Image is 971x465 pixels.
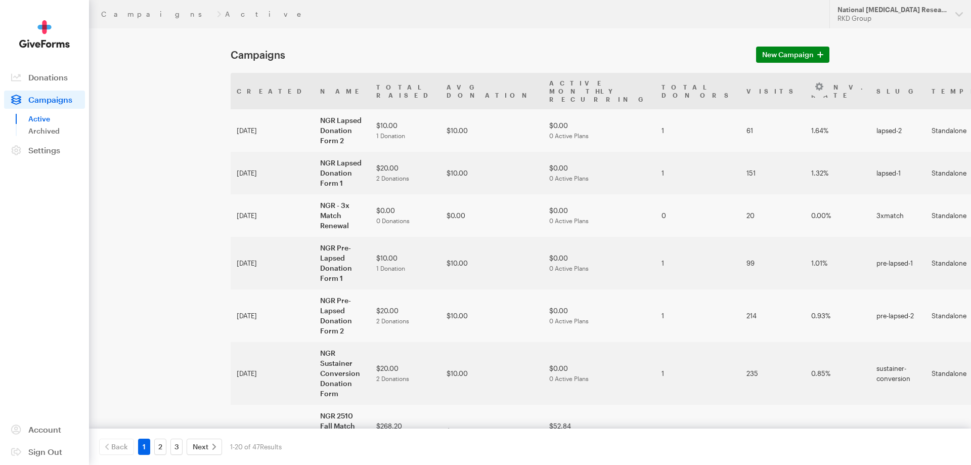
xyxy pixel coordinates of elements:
span: 0 Donations [376,217,410,224]
span: 0 Active Plans [549,317,589,324]
a: Campaigns [4,91,85,109]
a: Sign Out [4,443,85,461]
span: Sign Out [28,447,62,456]
td: pre-lapsed-1 [870,237,925,289]
span: Results [260,443,282,451]
a: Active [28,113,85,125]
span: 2 Donations [376,375,409,382]
td: $10.00 [440,289,543,342]
div: RKD Group [837,14,947,23]
div: National [MEDICAL_DATA] Research [837,6,947,14]
a: 3 [170,439,183,455]
th: Name [314,73,370,109]
td: [DATE] [231,289,314,342]
td: [DATE] [231,342,314,405]
span: 0 Active Plans [549,265,589,272]
div: 1-20 of 47 [230,439,282,455]
td: 20 [740,194,805,237]
td: [DATE] [231,237,314,289]
span: 2 Donations [376,317,409,324]
td: $0.00 [543,342,655,405]
td: 1 [655,152,740,194]
span: New Campaign [762,49,814,61]
a: Archived [28,125,85,137]
td: 61 [740,109,805,152]
span: Next [193,441,208,453]
td: $67.05 [440,405,543,457]
span: Account [28,425,61,434]
td: $10.00 [370,109,440,152]
td: lapsed-2 [870,109,925,152]
td: [DATE] [231,194,314,237]
td: $10.00 [440,109,543,152]
td: 151 [740,152,805,194]
td: pre-lapsed-2 [870,289,925,342]
td: 3xmatch [870,194,925,237]
td: 1 [655,109,740,152]
a: Next [187,439,222,455]
td: 0.00% [805,194,870,237]
td: 0 [655,194,740,237]
td: $0.00 [370,194,440,237]
span: 0 Active Plans [549,375,589,382]
h1: Campaigns [231,49,744,61]
td: NGR Lapsed Donation Form 1 [314,152,370,194]
a: 2 [154,439,166,455]
td: $0.00 [543,194,655,237]
th: Slug [870,73,925,109]
th: Total Donors [655,73,740,109]
td: 1 [655,237,740,289]
td: 1.24% [805,405,870,457]
td: $0.00 [543,109,655,152]
span: Donations [28,72,68,82]
span: 1 Donation [376,132,405,139]
img: GiveForms [19,20,70,48]
td: 1.01% [805,237,870,289]
span: Settings [28,145,60,155]
td: $52.84 [543,405,655,457]
td: 0.93% [805,289,870,342]
a: New Campaign [756,47,829,63]
td: lapsed-1 [870,152,925,194]
a: Account [4,420,85,439]
span: 0 Active Plans [549,132,589,139]
td: 1.32% [805,152,870,194]
span: Campaigns [28,95,72,104]
td: $20.00 [370,342,440,405]
td: $10.00 [440,237,543,289]
td: fall-match [870,405,925,457]
span: 1 Donation [376,265,405,272]
td: NGR Lapsed Donation Form 2 [314,109,370,152]
td: NGR 2510 Fall Match Donation Form [314,405,370,457]
td: $0.00 [543,289,655,342]
a: Campaigns [101,10,213,18]
td: 214 [740,289,805,342]
th: Avg Donation [440,73,543,109]
td: NGR Sustainer Conversion Donation Form [314,342,370,405]
th: Conv. Rate [805,73,870,109]
td: 235 [740,342,805,405]
td: 323 [740,405,805,457]
span: 0 Active Plans [549,175,589,182]
th: Total Raised [370,73,440,109]
td: 99 [740,237,805,289]
th: Created [231,73,314,109]
td: [DATE] [231,109,314,152]
td: $10.00 [440,342,543,405]
td: sustainer-conversion [870,342,925,405]
td: NGR Pre-Lapsed Donation Form 2 [314,289,370,342]
td: $20.00 [370,289,440,342]
td: $0.00 [543,237,655,289]
td: $10.00 [370,237,440,289]
td: NGR - 3x Match Renewal [314,194,370,237]
span: 2 Donations [376,175,409,182]
td: $268.20 [370,405,440,457]
td: 1 [655,289,740,342]
a: Settings [4,141,85,159]
td: 1.64% [805,109,870,152]
td: $0.00 [440,194,543,237]
td: 1 [655,342,740,405]
td: 0.85% [805,342,870,405]
th: Visits [740,73,805,109]
a: Donations [4,68,85,87]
